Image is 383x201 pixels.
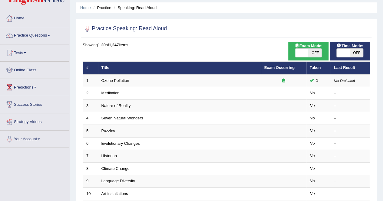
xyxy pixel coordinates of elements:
[83,87,98,100] td: 2
[83,42,370,48] div: Showing of items.
[310,179,315,183] em: No
[334,153,367,159] div: –
[334,166,367,172] div: –
[101,191,128,196] a: Art installations
[314,77,321,84] span: You can still take this question
[310,141,315,146] em: No
[0,131,69,146] a: Your Account
[83,74,98,87] td: 1
[112,5,157,11] li: Speaking: Read Aloud
[310,116,315,120] em: No
[101,128,115,133] a: Puzzles
[310,91,315,95] em: No
[334,43,366,49] span: Time Mode:
[350,49,363,57] span: OFF
[0,79,69,94] a: Predictions
[310,166,315,171] em: No
[288,42,329,60] div: Show exams occurring in exams
[101,141,140,146] a: Evolutionary Changes
[0,44,69,60] a: Tests
[292,43,325,49] span: Exam Mode:
[101,78,129,83] a: Ozone Pollution
[264,65,295,70] a: Exam Occurring
[83,99,98,112] td: 3
[306,62,331,74] th: Taken
[101,103,131,108] a: Nature of Reality
[334,79,355,83] small: Not Evaluated
[0,62,69,77] a: Online Class
[83,175,98,188] td: 9
[310,154,315,158] em: No
[334,103,367,109] div: –
[0,27,69,42] a: Practice Questions
[101,91,120,95] a: Meditation
[83,112,98,125] td: 4
[98,62,261,74] th: Title
[331,62,370,74] th: Last Result
[310,103,315,108] em: No
[310,128,315,133] em: No
[83,187,98,200] td: 10
[83,62,98,74] th: #
[83,125,98,138] td: 5
[334,128,367,134] div: –
[0,113,69,128] a: Strategy Videos
[101,179,135,183] a: Language Diversity
[80,5,91,10] a: Home
[83,24,167,33] h2: Practice Speaking: Read Aloud
[309,49,322,57] span: OFF
[92,5,111,11] li: Practice
[83,162,98,175] td: 8
[83,137,98,150] td: 6
[334,141,367,147] div: –
[334,178,367,184] div: –
[334,115,367,121] div: –
[83,150,98,163] td: 7
[334,90,367,96] div: –
[101,116,143,120] a: Seven Natural Wonders
[0,10,69,25] a: Home
[310,191,315,196] em: No
[334,191,367,197] div: –
[109,43,119,47] b: 1,247
[264,78,303,84] div: Exam occurring question
[101,154,117,158] a: Historian
[0,96,69,111] a: Success Stories
[101,166,130,171] a: Climate Change
[98,43,106,47] b: 1-20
